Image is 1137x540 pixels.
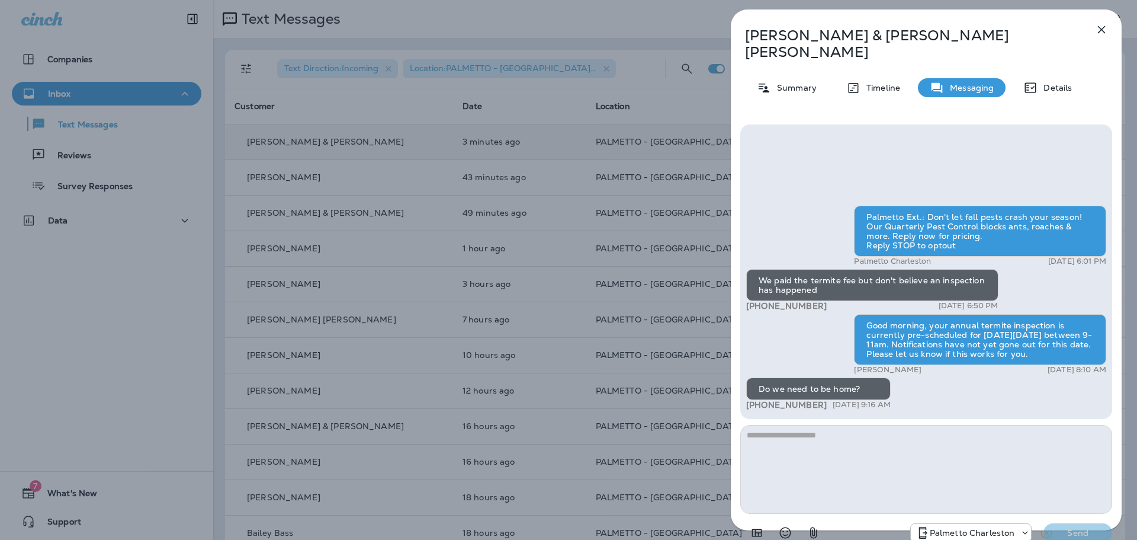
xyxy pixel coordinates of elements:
[746,400,827,410] span: [PHONE_NUMBER]
[860,83,900,92] p: Timeline
[1038,83,1072,92] p: Details
[854,365,921,375] p: [PERSON_NAME]
[854,206,1106,257] div: Palmetto Ext.: Don't let fall pests crash your season! Our Quarterly Pest Control blocks ants, ro...
[944,83,994,92] p: Messaging
[939,301,998,311] p: [DATE] 6:50 PM
[854,314,1106,365] div: Good morning, your annual termite inspection is currently pre-scheduled for [DATE][DATE] between ...
[1048,365,1106,375] p: [DATE] 8:10 AM
[746,269,998,301] div: We paid the termite fee but don't believe an inspection has happened
[746,301,827,311] span: [PHONE_NUMBER]
[854,257,931,266] p: Palmetto Charleston
[746,378,891,400] div: Do we need to be home?
[930,528,1015,538] p: Palmetto Charleston
[833,400,891,410] p: [DATE] 9:16 AM
[911,526,1032,540] div: +1 (843) 277-8322
[771,83,817,92] p: Summary
[745,27,1068,60] p: [PERSON_NAME] & [PERSON_NAME] [PERSON_NAME]
[1048,257,1106,266] p: [DATE] 6:01 PM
